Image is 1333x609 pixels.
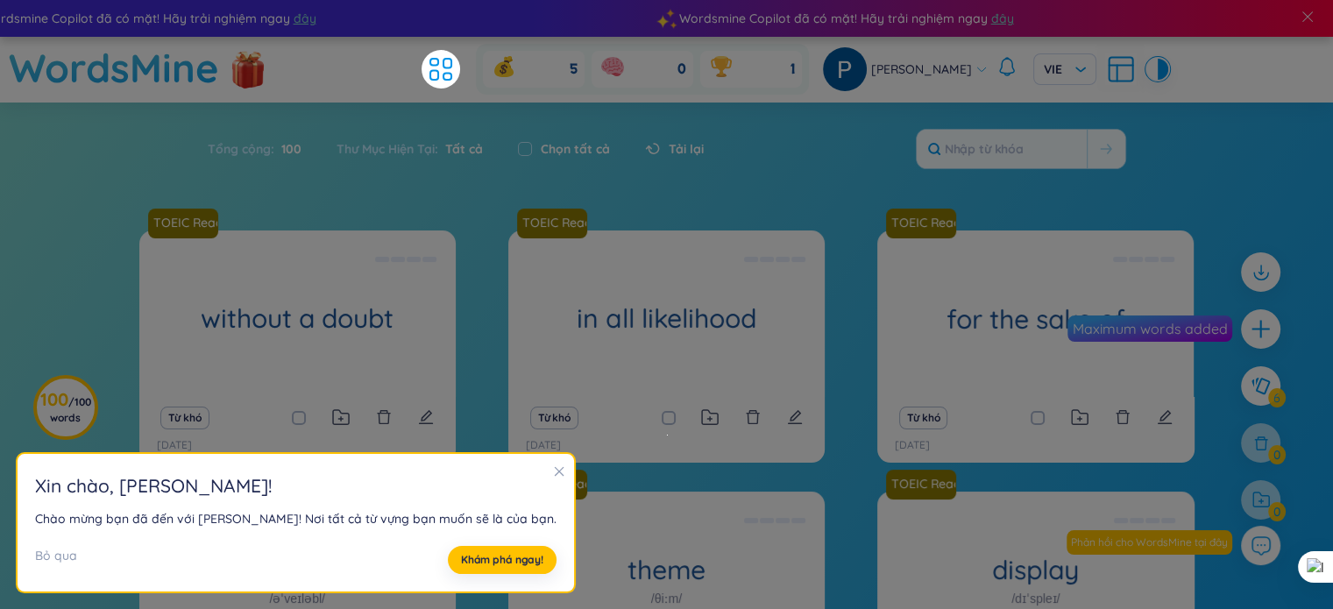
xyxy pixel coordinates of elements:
p: [DATE] [526,437,561,454]
button: Khám phá ngay! [448,546,557,574]
h1: theme [508,555,825,585]
span: / 100 words [50,395,91,424]
button: edit [787,406,803,430]
button: Từ khó [160,407,209,429]
h1: without a doubt [139,303,456,334]
a: WordsMine [9,37,219,99]
span: 1 [791,60,795,79]
h2: Xin chào , [PERSON_NAME] ! [35,471,557,500]
span: delete [745,409,761,425]
span: delete [1115,409,1131,425]
input: Nhập từ khóa [917,130,1087,168]
a: TOEIC Reading [886,209,963,238]
h1: /əˈveɪləbl/ [269,589,325,608]
h3: 100 [40,393,91,424]
div: Thư Mục Hiện Tại : [319,131,500,167]
div: Bỏ qua [35,546,77,574]
a: TOEIC Reading [515,214,589,231]
span: edit [418,409,434,425]
h1: display [877,555,1194,585]
p: [DATE] [157,437,192,454]
button: edit [1157,406,1173,430]
label: Chọn tất cả [541,139,610,159]
span: Khám phá ngay! [461,553,543,567]
span: đây [989,9,1011,28]
button: edit [418,406,434,430]
span: plus [1250,318,1272,340]
span: delete [376,409,392,425]
span: 100 [274,139,301,159]
h1: in all likelihood [508,303,825,334]
span: [PERSON_NAME] [871,60,972,79]
span: VIE [1044,60,1086,78]
span: đây [291,9,314,28]
a: TOEIC Reading [884,475,958,492]
span: close [553,465,565,478]
h1: /θiːm/ [651,589,682,608]
img: avatar [823,47,867,91]
span: 0 [677,60,686,79]
img: flashSalesIcon.a7f4f837.png [230,42,266,95]
a: TOEIC Reading [886,470,963,499]
span: Tất cả [438,141,483,157]
a: TOEIC Reading [148,209,225,238]
button: delete [1115,406,1131,430]
p: [DATE] [895,437,930,454]
button: Từ khó [899,407,947,429]
h1: for the sake of [877,303,1194,334]
span: Tải lại [669,139,704,159]
div: Chào mừng bạn đã đến với [PERSON_NAME]! Nơi tất cả từ vựng bạn muốn sẽ là của bạn. [35,509,557,528]
a: TOEIC Reading [146,214,220,231]
a: TOEIC Reading [517,209,594,238]
button: delete [376,406,392,430]
button: Từ khó [530,407,578,429]
button: delete [745,406,761,430]
h1: /dɪˈspleɪ/ [1011,589,1060,608]
a: TOEIC Reading [884,214,958,231]
span: 5 [570,60,578,79]
div: Tổng cộng : [208,131,319,167]
span: edit [1157,409,1173,425]
a: avatar [823,47,871,91]
span: edit [787,409,803,425]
